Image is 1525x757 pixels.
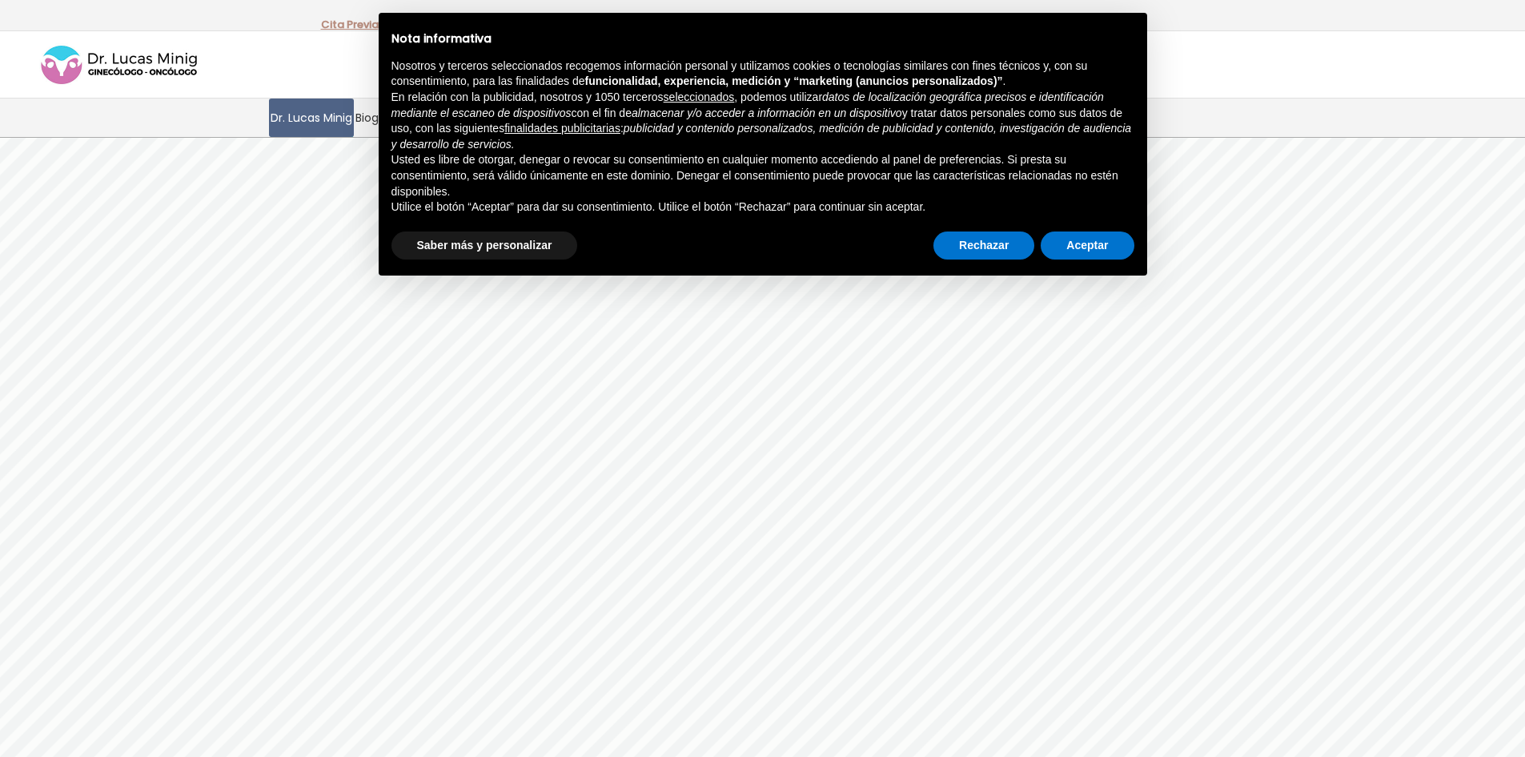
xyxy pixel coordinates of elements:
p: - [321,14,384,35]
p: Utilice el botón “Aceptar” para dar su consentimiento. Utilice el botón “Rechazar” para continuar... [391,199,1134,215]
strong: funcionalidad, experiencia, medición y “marketing (anuncios personalizados)” [585,74,1003,87]
a: Biografía [354,99,407,137]
p: Nosotros y terceros seleccionados recogemos información personal y utilizamos cookies o tecnologí... [391,58,1134,90]
p: Usted es libre de otorgar, denegar o revocar su consentimiento en cualquier momento accediendo al... [391,152,1134,199]
h2: Nota informativa [391,32,1134,46]
button: Rechazar [933,232,1034,260]
em: publicidad y contenido personalizados, medición de publicidad y contenido, investigación de audie... [391,122,1132,151]
p: En relación con la publicidad, nosotros y 1050 terceros , podemos utilizar con el fin de y tratar... [391,90,1134,152]
button: seleccionados [664,90,735,106]
a: Dr. Lucas Minig [269,99,354,137]
span: Biografía [355,109,405,127]
a: Cita Previa [321,17,379,32]
em: datos de localización geográfica precisos e identificación mediante el escaneo de dispositivos [391,91,1104,119]
em: almacenar y/o acceder a información en un dispositivo [632,107,902,119]
button: Saber más y personalizar [391,232,578,260]
span: Dr. Lucas Minig [271,109,352,127]
button: finalidades publicitarias [504,121,620,137]
button: Aceptar [1041,232,1134,260]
